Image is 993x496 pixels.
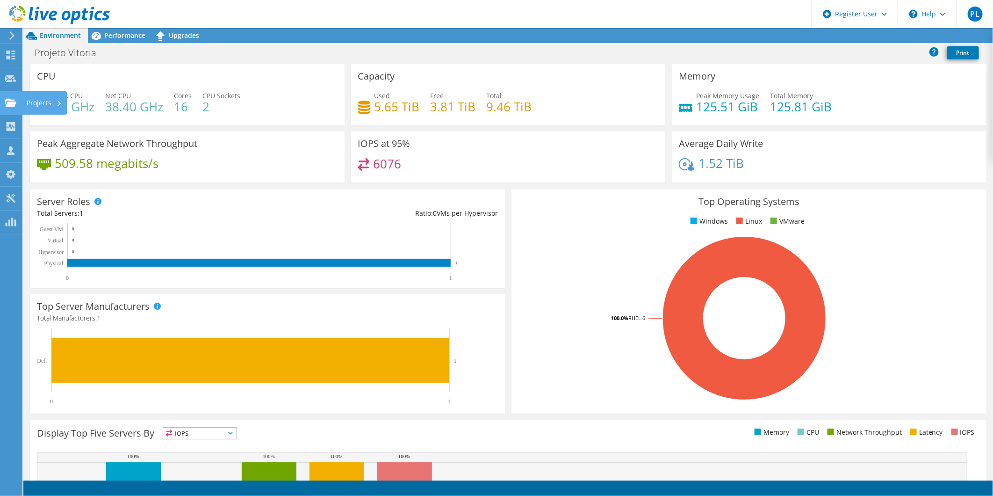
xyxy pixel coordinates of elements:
[734,216,762,226] li: Linux
[105,102,163,112] h4: 38.40 GHz
[72,238,74,242] text: 0
[374,91,390,100] span: Used
[37,197,90,207] h3: Server Roles
[50,398,53,405] text: 0
[37,71,56,81] h3: CPU
[37,208,267,219] div: Total Servers:
[40,226,63,233] text: Guest VM
[38,249,64,255] text: Hypervisor
[37,357,47,364] text: Dell
[696,102,759,112] h4: 125.51 GiB
[487,91,502,100] span: Total
[54,102,94,112] h4: 13 GHz
[174,91,192,100] span: Cores
[455,261,458,265] text: 1
[908,427,943,438] li: Latency
[358,71,395,81] h3: Capacity
[358,139,410,149] h3: IOPS at 95%
[433,209,437,218] span: 0
[202,91,240,100] span: CPU Sockets
[752,427,789,438] li: Memory
[448,398,451,405] text: 1
[331,453,343,459] text: 100%
[202,102,240,112] h4: 2
[825,427,902,438] li: Network Throughput
[79,209,83,218] span: 1
[374,102,420,112] h4: 5.65 TiB
[454,358,457,364] text: 1
[688,216,728,226] li: Windows
[431,102,476,112] h4: 3.81 TiB
[949,427,975,438] li: IOPS
[487,102,532,112] h4: 9.46 TiB
[127,453,139,459] text: 100%
[398,453,410,459] text: 100%
[169,31,199,40] span: Upgrades
[37,301,150,312] h3: Top Server Manufacturers
[373,159,401,169] h4: 6076
[263,453,275,459] text: 100%
[72,226,74,231] text: 0
[97,314,101,322] span: 1
[679,139,763,149] h3: Average Daily Write
[770,102,832,112] h4: 125.81 GiB
[679,71,715,81] h3: Memory
[770,91,813,100] span: Total Memory
[66,275,69,281] text: 0
[40,31,81,40] span: Environment
[795,427,819,438] li: CPU
[968,7,983,22] span: PL
[105,91,131,100] span: Net CPU
[518,197,979,207] h3: Top Operating Systems
[909,10,918,18] svg: \n
[54,91,83,100] span: Peak CPU
[37,313,498,323] h4: Total Manufacturers:
[30,48,111,58] h1: Projeto Vitoria
[698,158,744,168] h4: 1.52 TiB
[163,428,237,439] span: IOPS
[174,102,192,112] h4: 16
[628,314,645,321] tspan: RHEL 6
[104,31,145,40] span: Performance
[611,314,628,321] tspan: 100.0%
[37,139,197,149] h3: Peak Aggregate Network Throughput
[449,275,452,281] text: 1
[768,216,805,226] li: VMware
[44,260,63,267] text: Physical
[431,91,444,100] span: Free
[22,91,67,115] div: Projects
[267,208,498,219] div: Ratio: VMs per Hypervisor
[72,249,74,254] text: 0
[947,46,979,59] a: Print
[55,158,158,168] h4: 509.58 megabits/s
[48,237,64,244] text: Virtual
[696,91,759,100] span: Peak Memory Usage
